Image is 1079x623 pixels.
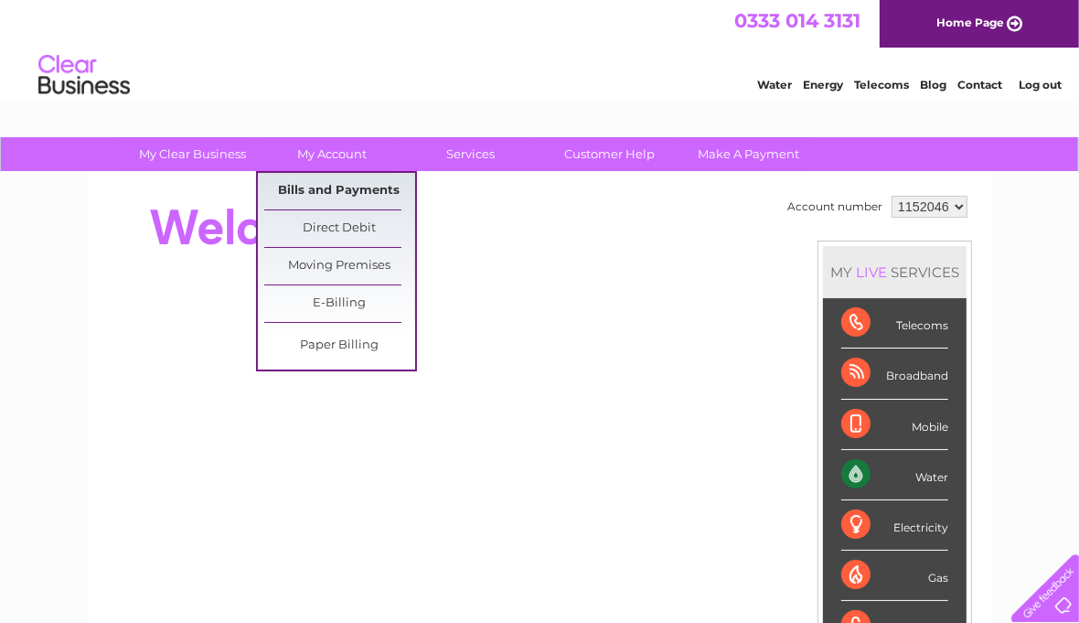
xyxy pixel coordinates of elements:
[118,137,269,171] a: My Clear Business
[1019,78,1062,91] a: Log out
[841,298,948,349] div: Telecoms
[757,78,792,91] a: Water
[264,328,415,364] a: Paper Billing
[957,78,1002,91] a: Contact
[257,137,408,171] a: My Account
[264,210,415,247] a: Direct Debit
[535,137,686,171] a: Customer Help
[841,400,948,450] div: Mobile
[841,551,948,601] div: Gas
[109,10,973,89] div: Clear Business is a trading name of Verastar Limited (registered in [GEOGRAPHIC_DATA] No. 3667643...
[823,246,967,298] div: MY SERVICES
[37,48,131,103] img: logo.png
[396,137,547,171] a: Services
[734,9,860,32] a: 0333 014 3131
[841,349,948,399] div: Broadband
[264,173,415,209] a: Bills and Payments
[852,263,891,281] div: LIVE
[854,78,909,91] a: Telecoms
[841,450,948,500] div: Water
[783,191,887,222] td: Account number
[803,78,843,91] a: Energy
[264,285,415,322] a: E-Billing
[264,248,415,285] a: Moving Premises
[674,137,825,171] a: Make A Payment
[920,78,946,91] a: Blog
[841,500,948,551] div: Electricity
